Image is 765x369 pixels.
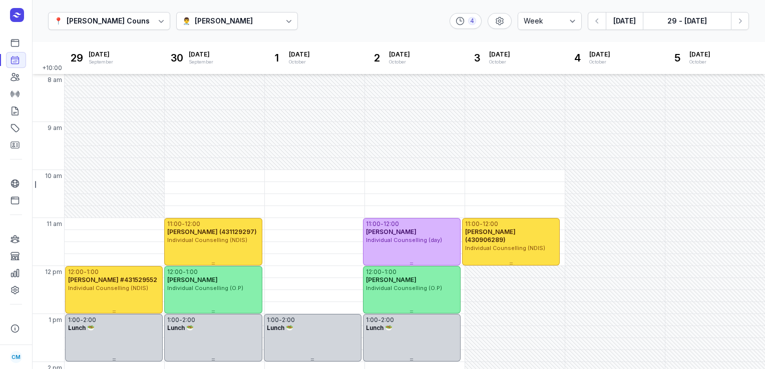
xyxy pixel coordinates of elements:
span: +10:00 [42,64,64,74]
div: 1:00 [87,268,99,276]
div: 4 [569,50,585,66]
div: 12:00 [366,268,381,276]
div: 12:00 [483,220,498,228]
span: Lunch 🥗 [68,324,95,331]
span: [DATE] [589,50,610,58]
span: Individual Counselling (NDIS) [68,284,148,291]
span: CM [12,351,21,363]
span: [PERSON_NAME] [366,228,417,235]
span: Individual Counselling (O.P) [167,284,243,291]
div: [PERSON_NAME] [195,15,253,27]
span: Individual Counselling (NDIS) [465,244,545,251]
span: [DATE] [189,50,213,58]
div: October [589,58,610,65]
div: 11:00 [167,220,182,228]
div: 5 [669,50,685,66]
div: 1:00 [267,316,279,324]
div: 👨‍⚕️ [182,15,191,27]
span: 8 am [48,76,62,84]
span: [DATE] [89,50,113,58]
div: - [480,220,483,228]
span: [PERSON_NAME] [366,276,417,283]
div: - [179,316,182,324]
span: [DATE] [689,50,710,58]
div: 📍 [54,15,63,27]
div: 3 [469,50,485,66]
div: - [182,220,185,228]
div: - [84,268,87,276]
span: [DATE] [489,50,510,58]
button: 29 - [DATE] [643,12,731,30]
div: - [380,220,384,228]
div: 1:00 [68,316,80,324]
div: 2:00 [182,316,195,324]
div: 1:00 [366,316,378,324]
div: - [381,268,385,276]
div: 2:00 [83,316,96,324]
div: 11:00 [366,220,380,228]
span: 11 am [47,220,62,228]
div: September [189,58,213,65]
span: Individual Counselling (NDIS) [167,236,247,243]
div: 29 [69,50,85,66]
button: [DATE] [606,12,643,30]
div: October [289,58,310,65]
div: 11:00 [465,220,480,228]
span: [DATE] [289,50,310,58]
span: 12 pm [45,268,62,276]
div: October [389,58,410,65]
span: 10 am [45,172,62,180]
div: October [489,58,510,65]
div: - [279,316,282,324]
span: [DATE] [389,50,410,58]
span: [PERSON_NAME] (431129297) [167,228,257,235]
span: Individual Counselling (O.P) [366,284,442,291]
span: [PERSON_NAME] (430906289) [465,228,516,243]
div: [PERSON_NAME] Counselling [67,15,169,27]
span: Lunch 🥗 [267,324,293,331]
div: 2 [369,50,385,66]
span: 1 pm [49,316,62,324]
span: Lunch 🥗 [167,324,194,331]
span: 9 am [48,124,62,132]
div: October [689,58,710,65]
div: - [80,316,83,324]
div: - [183,268,186,276]
div: 12:00 [68,268,84,276]
div: 30 [169,50,185,66]
div: 1 [269,50,285,66]
span: [PERSON_NAME] #431529552 [68,276,157,283]
div: 12:00 [167,268,183,276]
div: 4 [468,17,476,25]
div: 12:00 [185,220,200,228]
div: 1:00 [186,268,198,276]
span: [PERSON_NAME] [167,276,218,283]
span: Lunch 🥗 [366,324,393,331]
div: 12:00 [384,220,399,228]
div: September [89,58,113,65]
span: Individual Counselling (day) [366,236,442,243]
div: 1:00 [167,316,179,324]
div: 2:00 [381,316,394,324]
div: 1:00 [385,268,397,276]
div: 2:00 [282,316,295,324]
div: - [378,316,381,324]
